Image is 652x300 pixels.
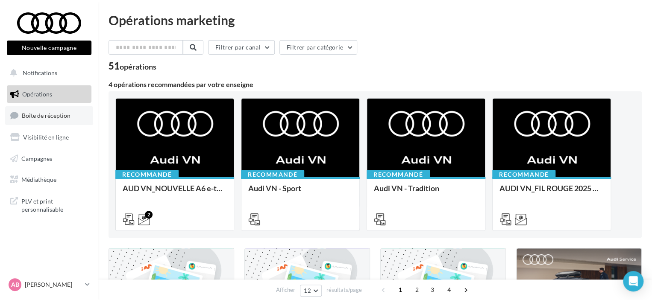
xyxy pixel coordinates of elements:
[367,170,430,179] div: Recommandé
[326,286,362,294] span: résultats/page
[109,14,642,26] div: Opérations marketing
[248,184,352,201] div: Audi VN - Sport
[109,81,642,88] div: 4 opérations recommandées par votre enseigne
[5,85,93,103] a: Opérations
[410,283,424,297] span: 2
[23,69,57,76] span: Notifications
[374,184,478,201] div: Audi VN - Tradition
[5,171,93,189] a: Médiathèque
[442,283,456,297] span: 4
[120,63,156,70] div: opérations
[5,192,93,217] a: PLV et print personnalisable
[5,150,93,168] a: Campagnes
[5,106,93,125] a: Boîte de réception
[623,271,643,291] div: Open Intercom Messenger
[145,211,153,218] div: 2
[22,90,52,98] span: Opérations
[394,283,407,297] span: 1
[25,280,82,289] p: [PERSON_NAME]
[11,280,19,289] span: AB
[23,134,69,141] span: Visibilité en ligne
[492,170,555,179] div: Recommandé
[499,184,604,201] div: AUDI VN_FIL ROUGE 2025 - A1, Q2, Q3, Q5 et Q4 e-tron
[276,286,295,294] span: Afficher
[426,283,439,297] span: 3
[208,40,275,55] button: Filtrer par canal
[22,112,70,119] span: Boîte de réception
[7,41,91,55] button: Nouvelle campagne
[21,176,56,183] span: Médiathèque
[109,61,156,71] div: 51
[21,195,88,214] span: PLV et print personnalisable
[5,128,93,146] a: Visibilité en ligne
[304,287,311,294] span: 12
[7,277,91,293] a: AB [PERSON_NAME]
[123,184,227,201] div: AUD VN_NOUVELLE A6 e-tron
[21,154,52,162] span: Campagnes
[115,170,179,179] div: Recommandé
[300,285,322,297] button: 12
[279,40,357,55] button: Filtrer par catégorie
[5,64,90,82] button: Notifications
[241,170,304,179] div: Recommandé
